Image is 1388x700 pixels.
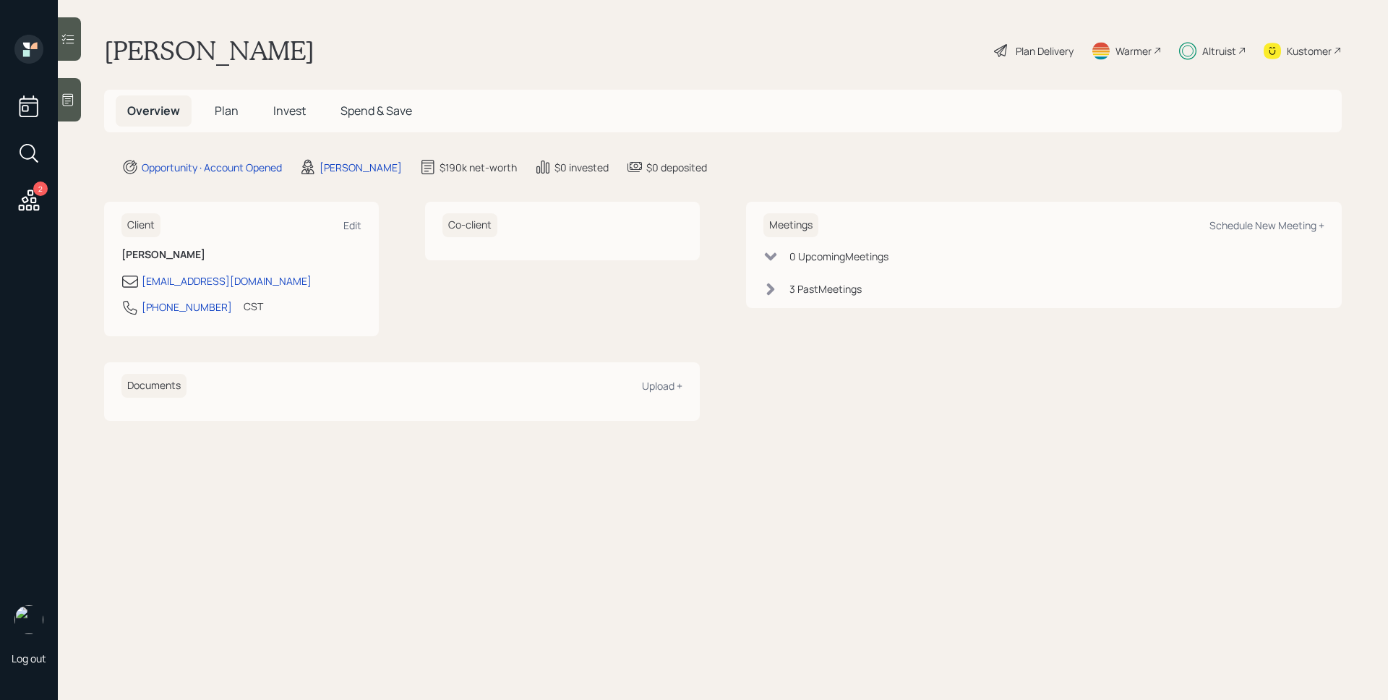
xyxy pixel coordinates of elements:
h1: [PERSON_NAME] [104,35,314,67]
span: Overview [127,103,180,119]
span: Invest [273,103,306,119]
div: Upload + [642,379,682,393]
div: Plan Delivery [1016,43,1074,59]
h6: Meetings [763,213,818,237]
h6: Client [121,213,160,237]
img: james-distasi-headshot.png [14,605,43,634]
div: [PERSON_NAME] [320,160,402,175]
div: Schedule New Meeting + [1209,218,1324,232]
div: Edit [343,218,361,232]
h6: Documents [121,374,187,398]
div: $0 deposited [646,160,707,175]
div: $0 invested [554,160,609,175]
div: Kustomer [1287,43,1332,59]
div: Opportunity · Account Opened [142,160,282,175]
div: CST [244,299,263,314]
div: 0 Upcoming Meeting s [789,249,888,264]
div: Warmer [1115,43,1152,59]
h6: Co-client [442,213,497,237]
span: Spend & Save [340,103,412,119]
span: Plan [215,103,239,119]
div: Log out [12,652,46,665]
div: [PHONE_NUMBER] [142,299,232,315]
div: [EMAIL_ADDRESS][DOMAIN_NAME] [142,273,312,289]
h6: [PERSON_NAME] [121,249,361,261]
div: 3 Past Meeting s [789,281,862,296]
div: Altruist [1202,43,1236,59]
div: 2 [33,182,48,196]
div: $190k net-worth [440,160,517,175]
